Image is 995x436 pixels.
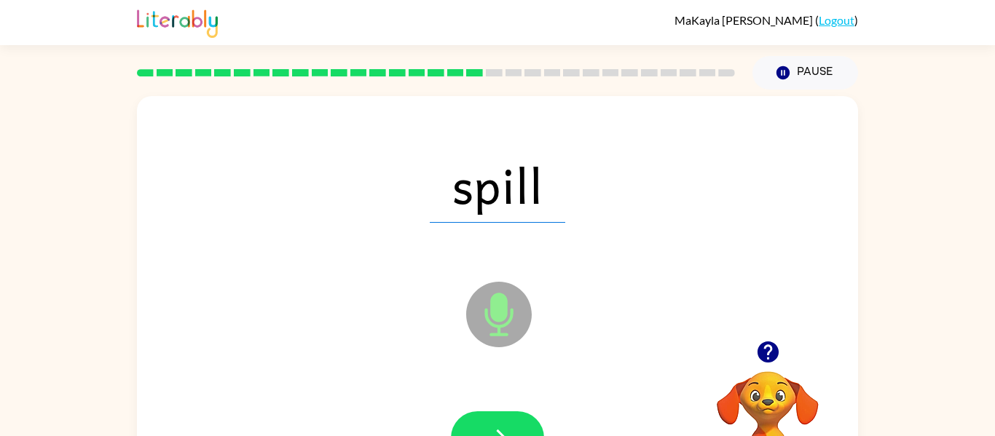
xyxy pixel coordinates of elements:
div: ( ) [675,13,858,27]
a: Logout [819,13,854,27]
button: Pause [752,56,858,90]
span: MaKayla [PERSON_NAME] [675,13,815,27]
img: Literably [137,6,218,38]
span: spill [430,147,565,223]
